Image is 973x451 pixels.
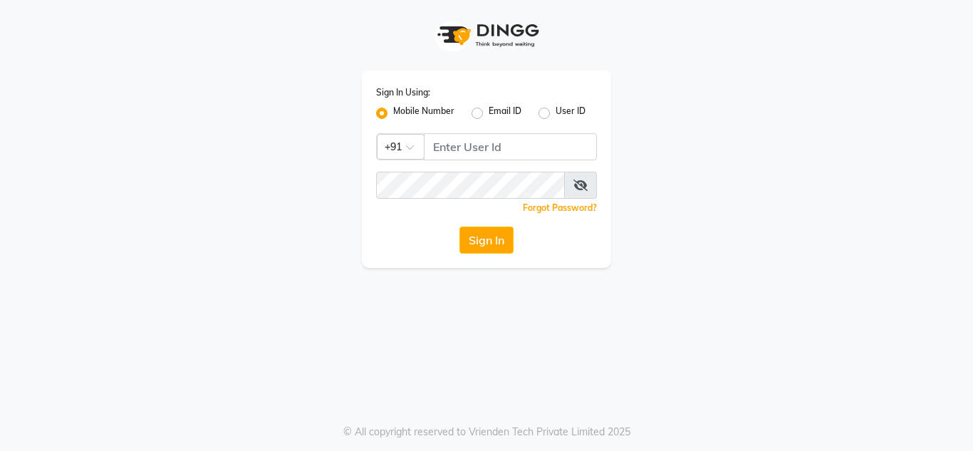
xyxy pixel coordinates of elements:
button: Sign In [459,227,514,254]
a: Forgot Password? [523,202,597,213]
label: Mobile Number [393,105,454,122]
input: Username [424,133,597,160]
label: User ID [556,105,586,122]
img: logo1.svg [430,14,543,56]
input: Username [376,172,565,199]
label: Email ID [489,105,521,122]
label: Sign In Using: [376,86,430,99]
